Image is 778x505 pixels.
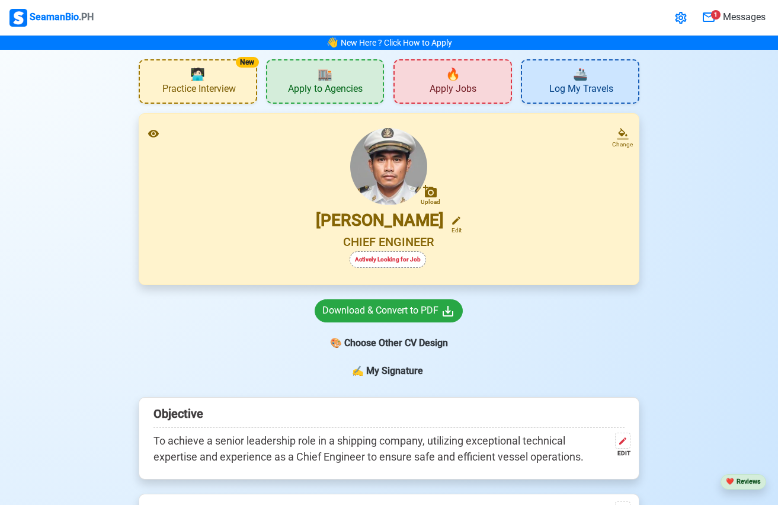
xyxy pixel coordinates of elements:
[610,449,630,458] div: EDIT
[236,57,258,68] div: New
[364,364,425,378] span: My Signature
[721,474,766,490] button: heartReviews
[352,364,364,378] span: sign
[316,210,444,235] h3: [PERSON_NAME]
[711,10,721,20] div: 1
[446,226,462,235] div: Edit
[315,299,463,322] a: Download & Convert to PDF
[324,34,341,52] span: bell
[162,83,236,98] span: Practice Interview
[726,478,734,485] span: heart
[288,83,363,98] span: Apply to Agencies
[153,402,625,428] div: Objective
[350,251,426,268] div: Actively Looking for Job
[341,38,452,47] a: New Here ? Click How to Apply
[9,9,94,27] div: SeamanBio
[322,303,455,318] div: Download & Convert to PDF
[318,65,332,83] span: agencies
[430,83,476,98] span: Apply Jobs
[153,235,625,251] h5: CHIEF ENGINEER
[153,433,610,465] p: To achieve a senior leadership role in a shipping company, utilizing exceptional technical expert...
[330,336,342,350] span: paint
[9,9,27,27] img: Logo
[573,65,588,83] span: travel
[446,65,460,83] span: new
[190,65,205,83] span: interview
[612,140,633,149] div: Change
[79,11,94,23] span: .PH
[421,199,440,206] div: Upload
[721,10,766,24] span: Messages
[315,332,463,354] div: Choose Other CV Design
[549,83,613,98] span: Log My Travels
